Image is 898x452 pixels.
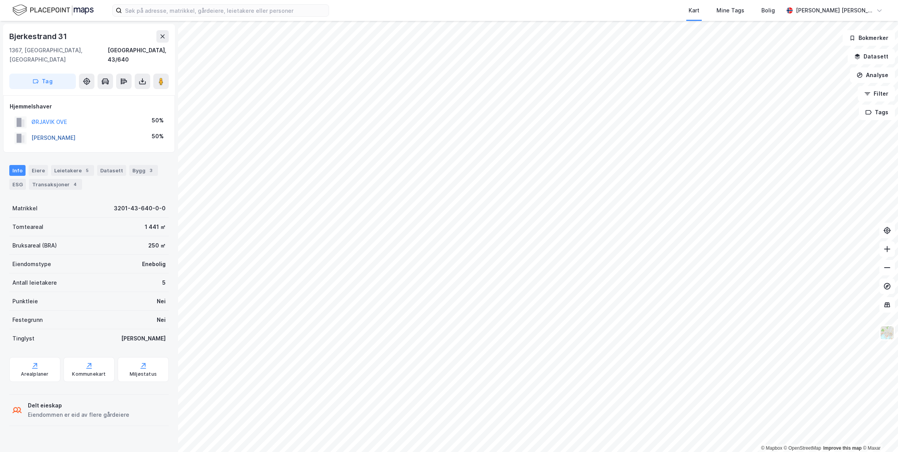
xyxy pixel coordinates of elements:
[9,30,69,43] div: Bjerkestrand 31
[823,445,862,451] a: Improve this map
[12,260,51,269] div: Eiendomstype
[12,222,43,232] div: Tomteareal
[108,46,169,64] div: [GEOGRAPHIC_DATA], 43/640
[29,165,48,176] div: Eiere
[148,241,166,250] div: 250 ㎡
[880,325,895,340] img: Z
[28,410,129,419] div: Eiendommen er eid av flere gårdeiere
[12,241,57,250] div: Bruksareal (BRA)
[9,179,26,190] div: ESG
[121,334,166,343] div: [PERSON_NAME]
[12,334,34,343] div: Tinglyst
[9,74,76,89] button: Tag
[152,116,164,125] div: 50%
[83,167,91,174] div: 5
[689,6,699,15] div: Kart
[761,445,782,451] a: Mapbox
[145,222,166,232] div: 1 441 ㎡
[114,204,166,213] div: 3201-43-640-0-0
[784,445,821,451] a: OpenStreetMap
[147,167,155,174] div: 3
[796,6,873,15] div: [PERSON_NAME] [PERSON_NAME]
[152,132,164,141] div: 50%
[12,315,43,325] div: Festegrunn
[12,204,38,213] div: Matrikkel
[12,297,38,306] div: Punktleie
[859,105,895,120] button: Tags
[157,297,166,306] div: Nei
[29,179,82,190] div: Transaksjoner
[859,415,898,452] div: Kontrollprogram for chat
[28,401,129,410] div: Delt eieskap
[716,6,744,15] div: Mine Tags
[51,165,94,176] div: Leietakere
[843,30,895,46] button: Bokmerker
[72,371,106,377] div: Kommunekart
[850,67,895,83] button: Analyse
[10,102,168,111] div: Hjemmelshaver
[129,165,158,176] div: Bygg
[859,415,898,452] iframe: Chat Widget
[71,180,79,188] div: 4
[9,165,26,176] div: Info
[162,278,166,287] div: 5
[122,5,329,16] input: Søk på adresse, matrikkel, gårdeiere, leietakere eller personer
[858,86,895,101] button: Filter
[9,46,108,64] div: 1367, [GEOGRAPHIC_DATA], [GEOGRAPHIC_DATA]
[12,3,94,17] img: logo.f888ab2527a4732fd821a326f86c7f29.svg
[848,49,895,64] button: Datasett
[97,165,126,176] div: Datasett
[130,371,157,377] div: Miljøstatus
[21,371,48,377] div: Arealplaner
[157,315,166,325] div: Nei
[142,260,166,269] div: Enebolig
[761,6,775,15] div: Bolig
[12,278,57,287] div: Antall leietakere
